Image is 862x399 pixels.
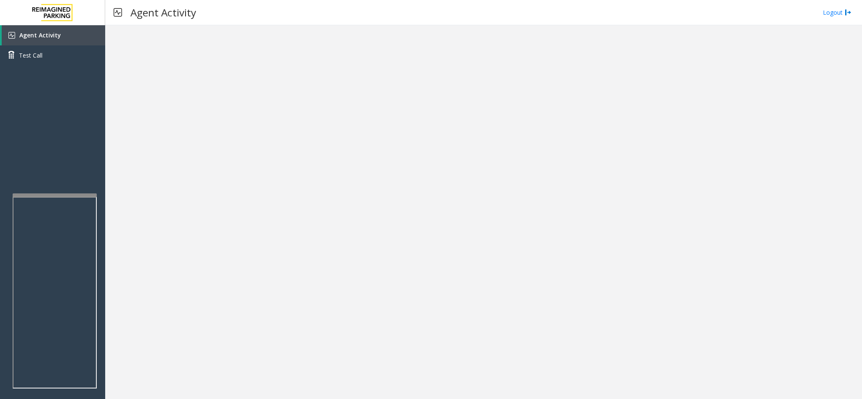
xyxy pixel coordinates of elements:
img: pageIcon [114,2,122,23]
h3: Agent Activity [126,2,200,23]
span: Test Call [19,51,42,60]
img: 'icon' [8,32,15,39]
a: Agent Activity [2,25,105,45]
img: logout [845,8,851,17]
span: Agent Activity [19,31,61,39]
a: Logout [823,8,851,17]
